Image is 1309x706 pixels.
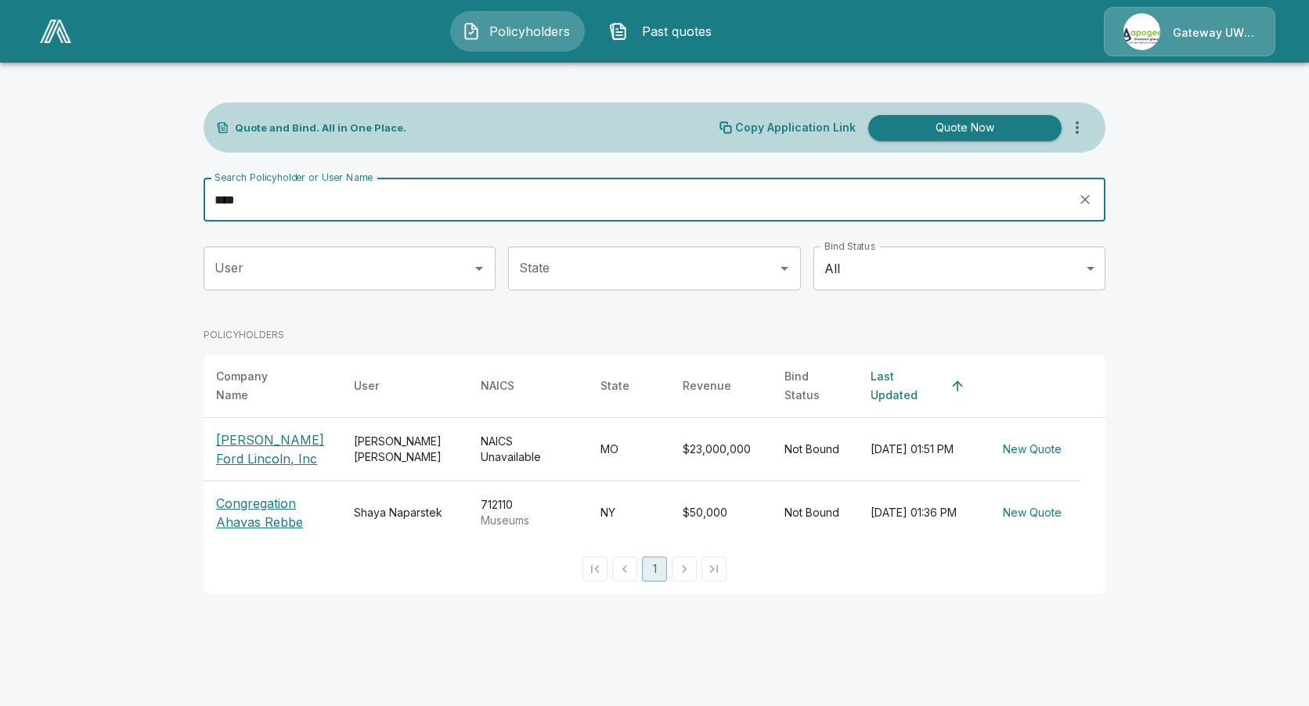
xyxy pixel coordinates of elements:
label: Bind Status [824,240,875,253]
img: Policyholders Icon [462,22,481,41]
p: Museums [481,513,575,528]
div: 712110 [481,497,575,528]
p: Copy Application Link [735,122,856,133]
p: POLICYHOLDERS [204,328,284,342]
p: Quote and Bind. All in One Place. [235,123,406,133]
label: Search Policyholder or User Name [215,171,373,184]
nav: pagination navigation [580,557,729,582]
button: Policyholders IconPolicyholders [450,11,585,52]
div: State [600,376,629,395]
p: [PERSON_NAME] Ford Lincoln, Inc [216,430,329,468]
span: Policyholders [487,22,573,41]
div: [PERSON_NAME] [PERSON_NAME] [354,434,456,465]
table: simple table [204,355,1105,544]
button: page 1 [642,557,667,582]
td: $23,000,000 [670,418,772,481]
div: Shaya Naparstek [354,505,456,520]
p: Congregation Ahavas Rebbe [216,494,329,531]
td: [DATE] 01:51 PM [858,418,984,481]
button: Open [773,258,795,279]
th: Bind Status [772,355,858,418]
img: Past quotes Icon [609,22,628,41]
div: Revenue [683,376,731,395]
div: NAICS [481,376,514,395]
td: Not Bound [772,481,858,545]
td: $50,000 [670,481,772,545]
td: Not Bound [772,418,858,481]
button: Past quotes IconPast quotes [597,11,732,52]
td: NAICS Unavailable [468,418,588,481]
div: All [813,247,1105,290]
button: Open [468,258,490,279]
td: [DATE] 01:36 PM [858,481,984,545]
span: Past quotes [634,22,720,41]
button: more [1062,112,1093,143]
div: User [354,376,379,395]
button: New Quote [997,499,1068,528]
td: NY [588,481,670,545]
a: Quote Now [862,115,1062,141]
button: New Quote [997,435,1068,464]
button: Quote Now [868,115,1062,141]
div: Last Updated [871,367,943,405]
div: Company Name [216,367,301,405]
img: AA Logo [40,20,71,43]
td: MO [588,418,670,481]
button: clear search [1073,188,1097,211]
